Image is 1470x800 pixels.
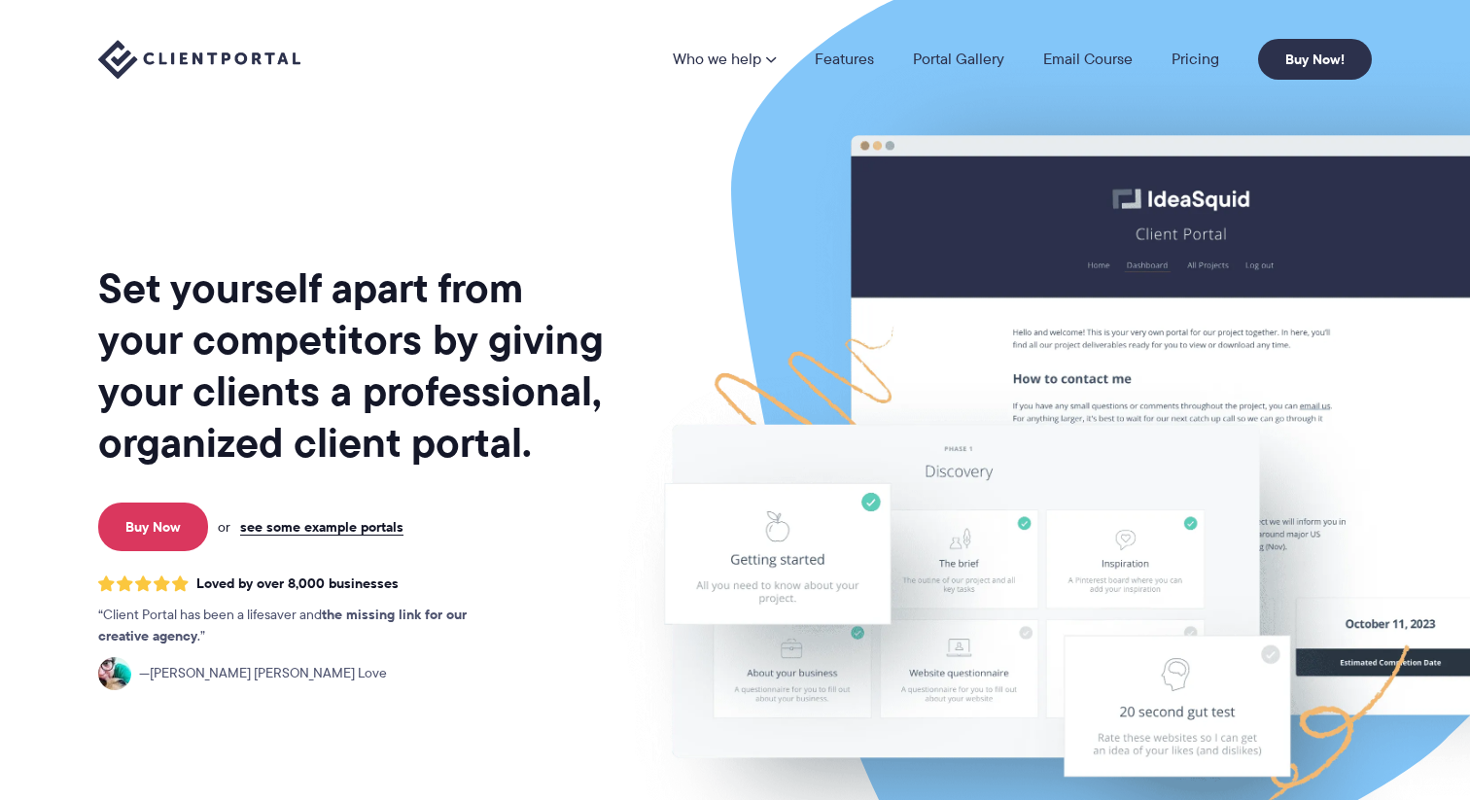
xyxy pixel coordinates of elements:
[673,52,776,67] a: Who we help
[98,262,608,469] h1: Set yourself apart from your competitors by giving your clients a professional, organized client ...
[1043,52,1133,67] a: Email Course
[1258,39,1372,80] a: Buy Now!
[218,518,230,536] span: or
[139,663,387,684] span: [PERSON_NAME] [PERSON_NAME] Love
[98,605,507,647] p: Client Portal has been a lifesaver and .
[98,604,467,646] strong: the missing link for our creative agency
[240,518,403,536] a: see some example portals
[913,52,1004,67] a: Portal Gallery
[98,503,208,551] a: Buy Now
[815,52,874,67] a: Features
[196,575,399,592] span: Loved by over 8,000 businesses
[1172,52,1219,67] a: Pricing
